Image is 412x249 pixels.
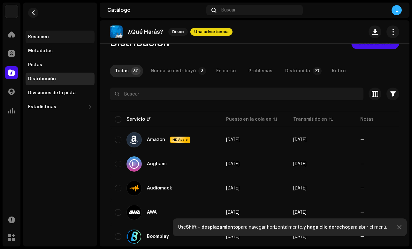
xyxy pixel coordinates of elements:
div: Distribuída [285,65,310,77]
div: Boomplay [147,234,169,239]
re-m-nav-dropdown: Estadísticas [26,101,95,113]
div: L [392,5,402,15]
p-badge: 27 [313,67,322,75]
div: Puesto en la cola en [226,116,271,123]
re-m-nav-item: Pistas [26,59,95,71]
div: Distribución [28,76,56,82]
span: HD Audio [171,138,189,142]
div: Servicio [126,116,145,123]
div: Pistas [28,62,42,68]
span: 26 sept 2025 [226,186,240,190]
p-badge: 3 [198,67,206,75]
input: Buscar [110,88,363,100]
div: Use para navegar horizontalmente, para abrir el menú. [178,225,387,230]
re-m-nav-item: Distribución [26,73,95,85]
div: Amazon [147,138,165,142]
div: En curso [216,65,236,77]
re-a-table-badge: — [360,162,364,166]
p: ¿Qué Harás? [128,29,163,35]
strong: y haga clic derecho [303,225,348,230]
span: 27 sept 2025 [293,186,307,190]
div: Catálogo [107,8,204,13]
re-a-table-badge: — [360,186,364,190]
span: 26 sept 2025 [226,210,240,215]
re-m-nav-item: Divisiones de la pista [26,87,95,99]
span: 27 sept 2025 [293,210,307,215]
re-a-table-badge: — [360,234,364,239]
span: 27 sept 2025 [293,234,307,239]
span: 26 sept 2025 [226,234,240,239]
div: Transmitido en [293,116,327,123]
div: Nunca se distribuyó [151,65,196,77]
div: Metadatos [28,48,53,53]
span: 27 sept 2025 [293,162,307,166]
re-a-table-badge: — [360,210,364,215]
div: Anghami [147,162,167,166]
span: Disco [168,28,188,36]
span: 26 sept 2025 [226,162,240,166]
div: Todas [115,65,129,77]
div: Divisiones de la pista [28,90,76,96]
span: 27 sept 2025 [293,138,307,142]
strong: Shift + desplazamiento [186,225,238,230]
re-a-table-badge: — [360,138,364,142]
re-m-nav-item: Metadatos [26,45,95,57]
div: Audiomack [147,186,172,190]
div: Problemas [248,65,272,77]
p-badge: 30 [131,67,141,75]
img: 54e5ffa5-b21d-4f2d-a75d-75f8f9dca02f [110,25,123,38]
div: AWA [147,210,157,215]
img: b0ad06a2-fc67-4620-84db-15bc5929e8a0 [5,5,18,18]
span: Buscar [221,8,236,13]
div: Resumen [28,34,49,39]
span: 26 sept 2025 [226,138,240,142]
span: Una advertencia [190,28,233,36]
div: Retiro [332,65,346,77]
re-m-nav-item: Resumen [26,31,95,43]
div: Estadísticas [28,104,56,110]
